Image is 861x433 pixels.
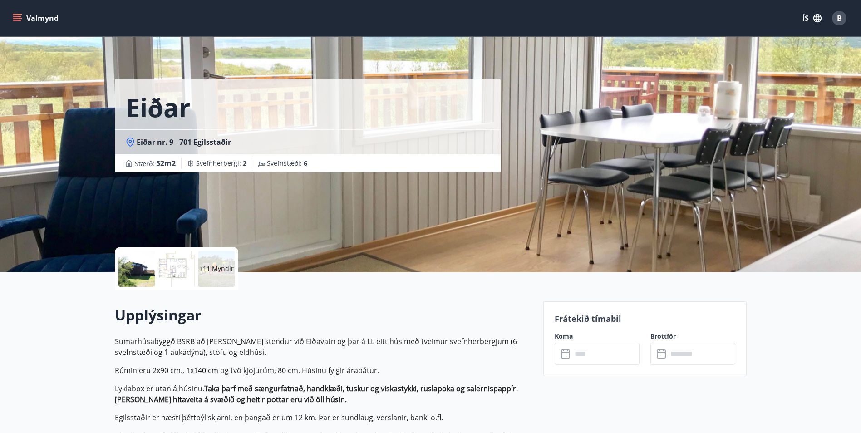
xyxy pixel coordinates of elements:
[137,137,231,147] span: Eiðar nr. 9 - 701 Egilsstaðir
[650,332,735,341] label: Brottför
[304,159,307,167] span: 6
[555,332,640,341] label: Koma
[555,313,735,325] p: Frátekið tímabil
[156,158,176,168] span: 52 m2
[267,159,307,168] span: Svefnstæði :
[199,264,234,273] p: +11 Myndir
[115,384,518,404] strong: Taka þarf með sængurfatnað, handklæði, tuskur og viskastykki, ruslapoka og salernispappír. [PERSO...
[115,412,532,423] p: Egilsstaðir er næsti þéttbýliskjarni, en þangað er um 12 km. Þar er sundlaug, verslanir, banki o.fl.
[797,10,827,26] button: ÍS
[115,336,532,358] p: Sumarhúsabyggð BSRB að [PERSON_NAME] stendur við Eiðavatn og þar á LL eitt hús með tveimur svefnh...
[115,305,532,325] h2: Upplýsingar
[135,158,176,169] span: Stærð :
[126,90,190,124] h1: Eiðar
[243,159,246,167] span: 2
[11,10,62,26] button: menu
[196,159,246,168] span: Svefnherbergi :
[828,7,850,29] button: B
[115,383,532,405] p: Lyklabox er utan á húsinu.
[837,13,842,23] span: B
[115,365,532,376] p: Rúmin eru 2x90 cm., 1x140 cm og tvö kjojurúm, 80 cm. Húsinu fylgir árabátur.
